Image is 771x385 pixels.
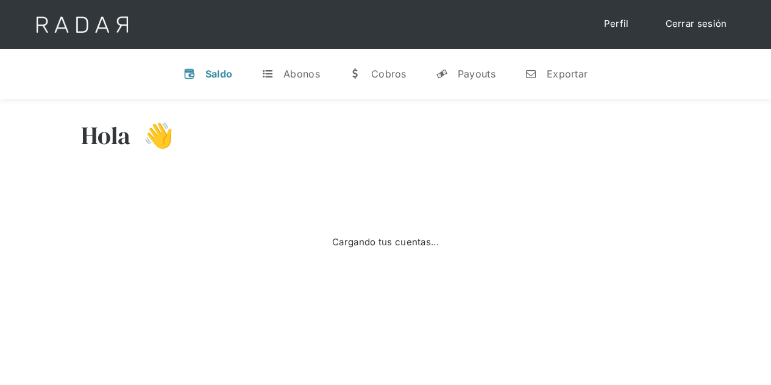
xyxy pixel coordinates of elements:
div: y [436,68,448,80]
div: Exportar [547,68,588,80]
div: v [183,68,196,80]
div: Cobros [371,68,407,80]
div: n [525,68,537,80]
div: Abonos [283,68,320,80]
a: Perfil [592,12,641,36]
h3: Hola [81,120,131,151]
a: Cerrar sesión [653,12,739,36]
h3: 👋 [131,120,174,151]
div: Cargando tus cuentas... [332,236,439,250]
div: Saldo [205,68,233,80]
div: Payouts [458,68,496,80]
div: t [261,68,274,80]
div: w [349,68,361,80]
